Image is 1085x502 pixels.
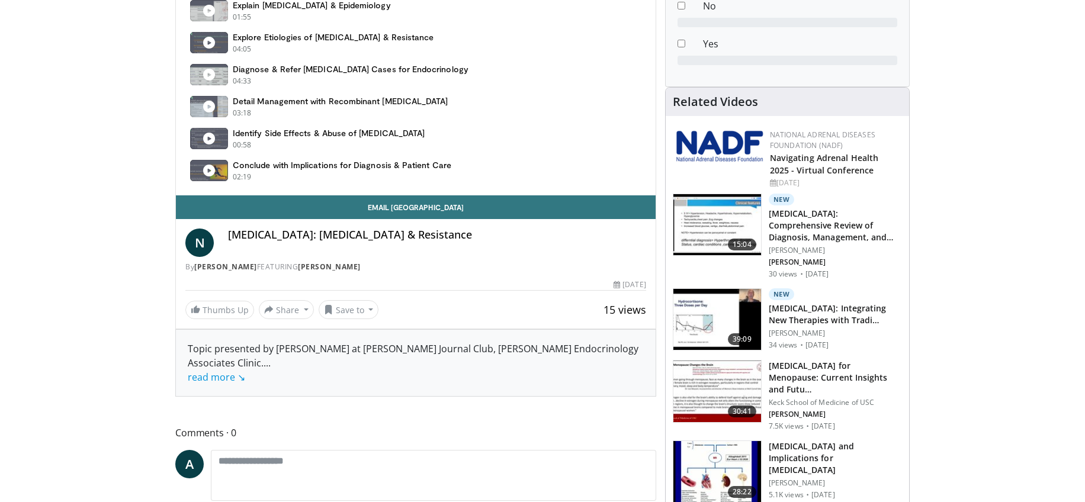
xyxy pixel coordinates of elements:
[800,340,803,350] div: ·
[694,37,906,51] dd: Yes
[769,410,902,419] p: [PERSON_NAME]
[176,195,656,219] a: Email [GEOGRAPHIC_DATA]
[185,229,214,257] a: N
[233,76,252,86] p: 04:33
[673,361,761,422] img: 47271b8a-94f4-49c8-b914-2a3d3af03a9e.150x105_q85_crop-smart_upscale.jpg
[769,440,902,476] h3: [MEDICAL_DATA] and Implications for [MEDICAL_DATA]
[728,239,756,250] span: 15:04
[769,340,798,350] p: 34 views
[675,130,764,163] img: 877b56e2-cd6c-4243-ab59-32ef85434147.png.150x105_q85_autocrop_double_scale_upscale_version-0.2.png
[769,208,902,243] h3: [MEDICAL_DATA]: Comprehensive Review of Diagnosis, Management, and…
[728,333,756,345] span: 39:09
[233,140,252,150] p: 00:58
[769,329,902,338] p: [PERSON_NAME]
[233,128,425,139] h4: Identify Side Effects & Abuse of [MEDICAL_DATA]
[805,269,829,279] p: [DATE]
[769,398,902,407] p: Keck School of Medicine of USC
[800,269,803,279] div: ·
[770,152,879,176] a: Navigating Adrenal Health 2025 - Virtual Conference
[188,356,271,384] span: ...
[319,300,379,319] button: Save to
[769,194,795,205] p: New
[188,371,245,384] a: read more ↘
[233,108,252,118] p: 03:18
[604,303,646,317] span: 15 views
[188,342,644,384] div: Topic presented by [PERSON_NAME] at [PERSON_NAME] Journal Club, [PERSON_NAME] Endocrinology Assoc...
[233,12,252,22] p: 01:55
[175,450,204,478] a: A
[806,421,809,431] div: ·
[175,425,656,440] span: Comments 0
[769,246,902,255] p: [PERSON_NAME]
[228,229,646,242] h4: [MEDICAL_DATA]: [MEDICAL_DATA] & Resistance
[769,360,902,395] h3: [MEDICAL_DATA] for Menopause: Current Insights and Futu…
[806,490,809,500] div: ·
[811,421,835,431] p: [DATE]
[185,262,646,272] div: By FEATURING
[259,300,314,319] button: Share
[769,421,804,431] p: 7.5K views
[811,490,835,500] p: [DATE]
[673,360,902,431] a: 30:41 [MEDICAL_DATA] for Menopause: Current Insights and Futu… Keck School of Medicine of USC [PE...
[194,262,257,272] a: [PERSON_NAME]
[233,160,451,170] h4: Conclude with Implications for Diagnosis & Patient Care
[728,486,756,498] span: 28:22
[233,44,252,54] p: 04:05
[673,289,761,350] img: a7b04e43-adb2-4369-accb-ac81fda8c10c.150x105_q85_crop-smart_upscale.jpg
[769,303,902,326] h3: [MEDICAL_DATA]: Integrating New Therapies with Tradi…
[673,194,902,279] a: 15:04 New [MEDICAL_DATA]: Comprehensive Review of Diagnosis, Management, and… [PERSON_NAME] [PERS...
[769,478,902,488] p: [PERSON_NAME]
[769,490,804,500] p: 5.1K views
[769,288,795,300] p: New
[769,258,902,267] p: [PERSON_NAME]
[728,406,756,417] span: 30:41
[673,95,758,109] h4: Related Videos
[298,262,361,272] a: [PERSON_NAME]
[673,288,902,351] a: 39:09 New [MEDICAL_DATA]: Integrating New Therapies with Tradi… [PERSON_NAME] 34 views · [DATE]
[770,178,900,188] div: [DATE]
[233,96,448,107] h4: Detail Management with Recombinant [MEDICAL_DATA]
[769,269,798,279] p: 30 views
[233,64,468,75] h4: Diagnose & Refer [MEDICAL_DATA] Cases for Endocrinology
[233,172,252,182] p: 02:19
[233,32,434,43] h4: Explore Etiologies of [MEDICAL_DATA] & Resistance
[614,279,646,290] div: [DATE]
[770,130,875,150] a: National Adrenal Diseases Foundation (NADF)
[185,301,254,319] a: Thumbs Up
[673,194,761,256] img: d10375cb-e073-4e37-92ac-aafb5314612c.150x105_q85_crop-smart_upscale.jpg
[805,340,829,350] p: [DATE]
